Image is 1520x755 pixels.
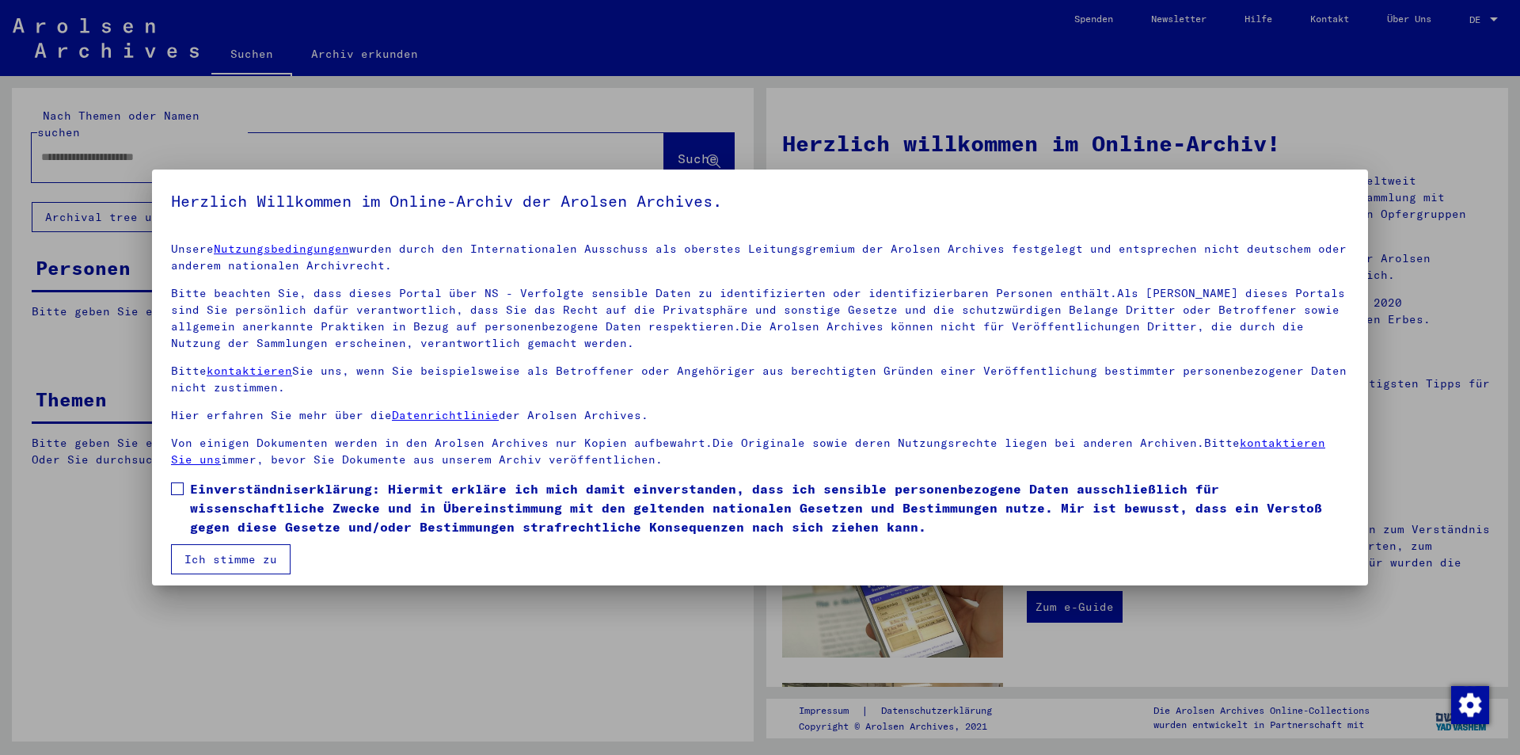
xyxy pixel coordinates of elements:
[171,285,1349,352] p: Bitte beachten Sie, dass dieses Portal über NS - Verfolgte sensible Daten zu identifizierten oder...
[171,241,1349,274] p: Unsere wurden durch den Internationalen Ausschuss als oberstes Leitungsgremium der Arolsen Archiv...
[214,242,349,256] a: Nutzungsbedingungen
[392,408,499,422] a: Datenrichtlinie
[171,544,291,574] button: Ich stimme zu
[207,364,292,378] a: kontaktieren
[171,435,1349,468] p: Von einigen Dokumenten werden in den Arolsen Archives nur Kopien aufbewahrt.Die Originale sowie d...
[190,479,1349,536] span: Einverständniserklärung: Hiermit erkläre ich mich damit einverstanden, dass ich sensible personen...
[1450,685,1488,723] div: Zustimmung ändern
[1451,686,1489,724] img: Zustimmung ändern
[171,407,1349,424] p: Hier erfahren Sie mehr über die der Arolsen Archives.
[171,189,1349,214] h5: Herzlich Willkommen im Online-Archiv der Arolsen Archives.
[171,363,1349,396] p: Bitte Sie uns, wenn Sie beispielsweise als Betroffener oder Angehöriger aus berechtigten Gründen ...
